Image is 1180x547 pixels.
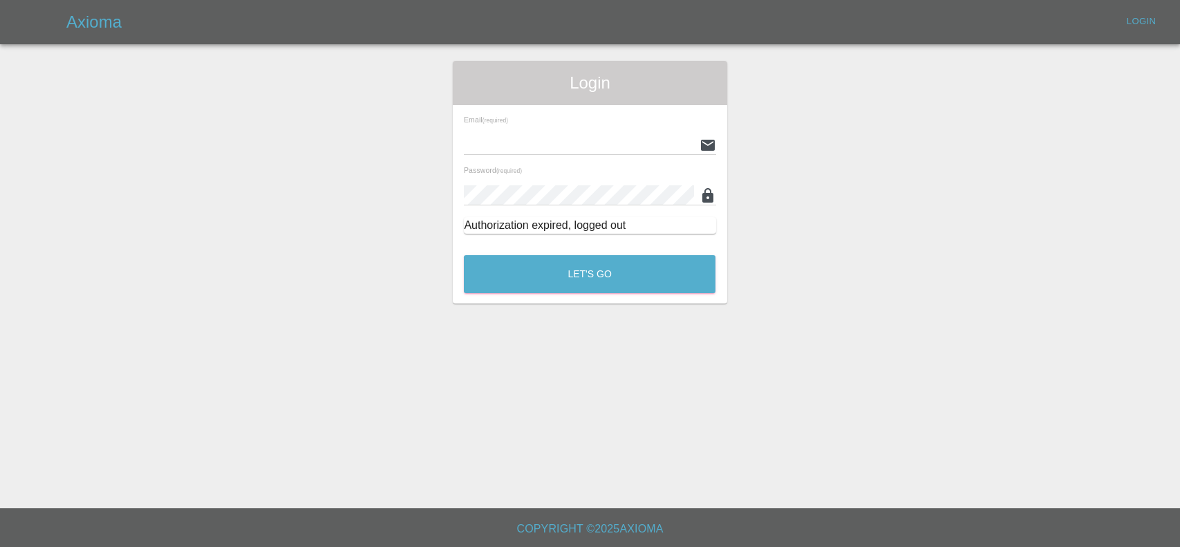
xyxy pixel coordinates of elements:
small: (required) [496,168,522,174]
span: Email [464,115,508,124]
h5: Axioma [66,11,122,33]
button: Let's Go [464,255,715,293]
span: Login [464,72,715,94]
h6: Copyright © 2025 Axioma [11,519,1169,539]
a: Login [1119,11,1163,33]
span: Password [464,166,522,174]
div: Authorization expired, logged out [464,217,715,234]
small: (required) [483,118,508,124]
